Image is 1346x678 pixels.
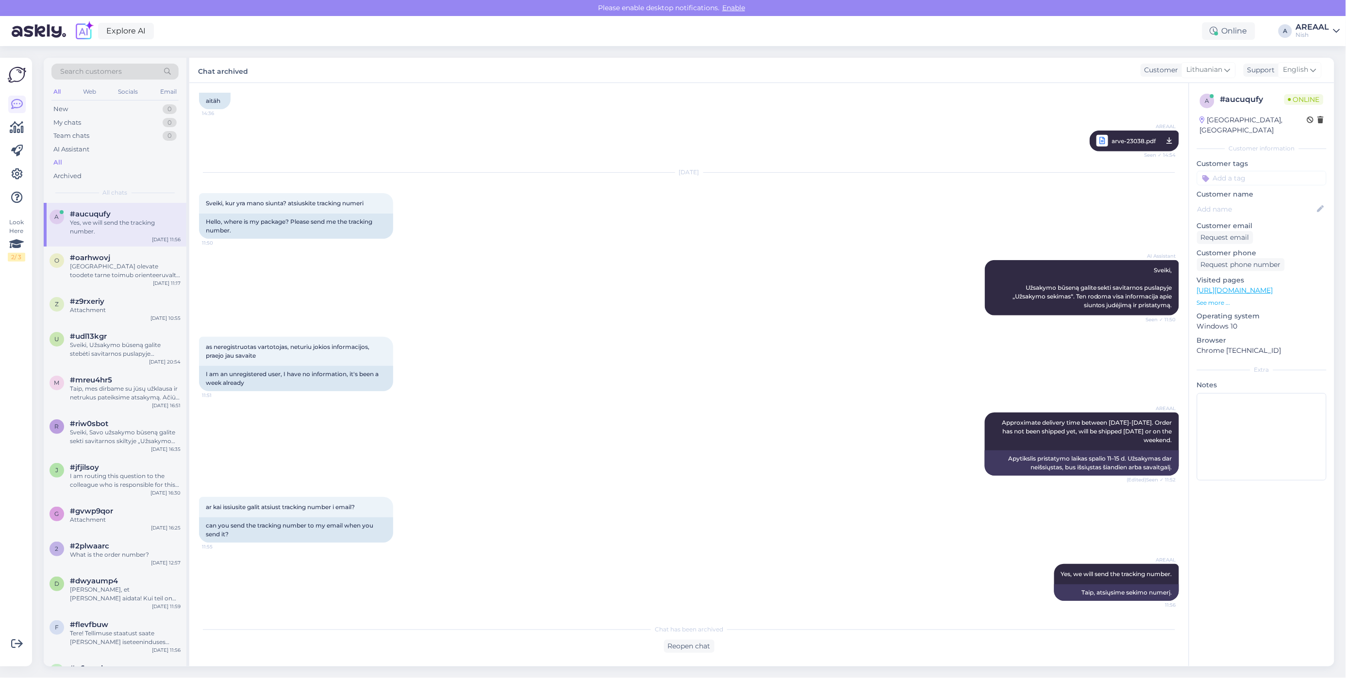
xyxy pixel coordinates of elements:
[8,66,26,84] img: Askly Logo
[206,503,355,511] span: ar kai issiusite galit atsiust tracking number i email?
[1197,221,1327,231] p: Customer email
[1205,97,1210,104] span: a
[1141,65,1179,75] div: Customer
[54,257,59,264] span: o
[206,343,371,359] span: as neregistruotas vartotojas, neturiu jokios informacijos, praejo jau savaite
[1140,405,1176,412] span: AREAAL
[985,450,1179,476] div: Apytikslis pristatymo laikas spalio 11–15 d. Užsakymas dar neišsiųstas, bus išsiųstas šiandien ar...
[151,524,181,531] div: [DATE] 16:25
[1283,65,1309,75] span: English
[55,213,59,220] span: a
[53,131,89,141] div: Team chats
[53,145,89,154] div: AI Assistant
[70,210,111,218] span: #aucuqufy
[152,646,181,654] div: [DATE] 11:56
[81,85,98,98] div: Web
[153,280,181,287] div: [DATE] 11:17
[70,253,110,262] span: #oarhwovj
[1279,24,1292,38] div: A
[70,507,113,515] span: #gvwp9qor
[70,542,109,550] span: #2plwaarc
[1296,31,1329,39] div: Nish
[55,423,59,430] span: r
[1197,159,1327,169] p: Customer tags
[151,559,181,566] div: [DATE] 12:57
[1197,204,1315,215] input: Add name
[70,515,181,524] div: Attachment
[655,625,723,634] span: Chat has been archived
[1200,115,1307,135] div: [GEOGRAPHIC_DATA], [GEOGRAPHIC_DATA]
[1197,231,1253,244] div: Request email
[70,262,181,280] div: [GEOGRAPHIC_DATA] olevate toodete tarne toimub orienteeruvalt kuni 7 tööpäeva jooksul. Kui toode ...
[1244,65,1275,75] div: Support
[70,463,99,472] span: #jfjilsoy
[1197,189,1327,199] p: Customer name
[199,366,393,391] div: I am an unregistered user, I have no information, it's been a week already
[70,376,112,384] span: #mreu4hr5
[1220,94,1284,105] div: # aucuqufy
[1054,584,1179,601] div: Taip, atsiųsime sekimo numerį.
[103,188,128,197] span: All chats
[70,332,107,341] span: #udl13kgr
[55,545,59,552] span: 2
[70,664,110,673] span: #u6aperhe
[70,629,181,646] div: Tere! Tellimuse staatust saate [PERSON_NAME] iseteeninduses alalehel "Tellimuse jälgimine". Seal ...
[1140,252,1176,260] span: AI Assistant
[54,335,59,343] span: u
[150,314,181,322] div: [DATE] 10:55
[199,93,231,109] div: aitäh
[1187,65,1223,75] span: Lithuanian
[1061,570,1172,578] span: Yes, we will send the tracking number.
[8,218,25,262] div: Look Here
[53,171,82,181] div: Archived
[199,214,393,239] div: Hello, where is my package? Please send me the tracking number.
[70,306,181,314] div: Attachment
[1296,23,1329,31] div: AREAAL
[1197,171,1327,185] input: Add a tag
[198,64,248,77] label: Chat archived
[202,110,238,117] span: 14:36
[1140,123,1176,130] span: AREAAL
[1197,144,1327,153] div: Customer information
[55,510,59,517] span: g
[1140,149,1176,161] span: Seen ✓ 14:54
[199,517,393,543] div: can you send the tracking number to my email when you send it?
[163,118,177,128] div: 0
[70,472,181,489] div: I am routing this question to the colleague who is responsible for this topic. The reply might ta...
[8,253,25,262] div: 2 / 3
[98,23,154,39] a: Explore AI
[1296,23,1340,39] a: AREAALNish
[149,358,181,365] div: [DATE] 20:54
[54,379,60,386] span: m
[70,341,181,358] div: Sveiki, Užsakymo būseną galite stebėti savitarnos puslapyje „Užsakymo sekimas“. Ten rodoma visa i...
[1202,22,1255,40] div: Online
[1197,248,1327,258] p: Customer phone
[1002,419,1174,444] span: Approximate delivery time between [DATE]-[DATE]. Order has not been shipped yet, will be shipped ...
[1197,258,1285,271] div: Request phone number
[70,297,104,306] span: #z9rxeriy
[53,158,62,167] div: All
[70,384,181,402] div: Taip, mes dirbame su jūsų užklausa ir netrukus pateiksime atsakymą. Ačiū už kantrybę.
[1197,286,1273,295] a: [URL][DOMAIN_NAME]
[152,603,181,610] div: [DATE] 11:59
[70,218,181,236] div: Yes, we will send the tracking number.
[1197,298,1327,307] p: See more ...
[202,392,238,399] span: 11:51
[1140,316,1176,323] span: Seen ✓ 11:50
[55,624,59,631] span: f
[53,104,68,114] div: New
[70,577,118,585] span: #dwyaump4
[54,580,59,587] span: d
[152,236,181,243] div: [DATE] 11:56
[1197,346,1327,356] p: Chrome [TECHNICAL_ID]
[70,550,181,559] div: What is the order number?
[70,428,181,446] div: Sveiki, Savo užsakymo būseną galite sekti savitarnos skiltyje „Užsakymo stebėjimas“, naudodami už...
[158,85,179,98] div: Email
[1197,335,1327,346] p: Browser
[1197,380,1327,390] p: Notes
[55,300,59,308] span: z
[719,3,748,12] span: Enable
[1197,311,1327,321] p: Operating system
[55,466,58,474] span: j
[1284,94,1324,105] span: Online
